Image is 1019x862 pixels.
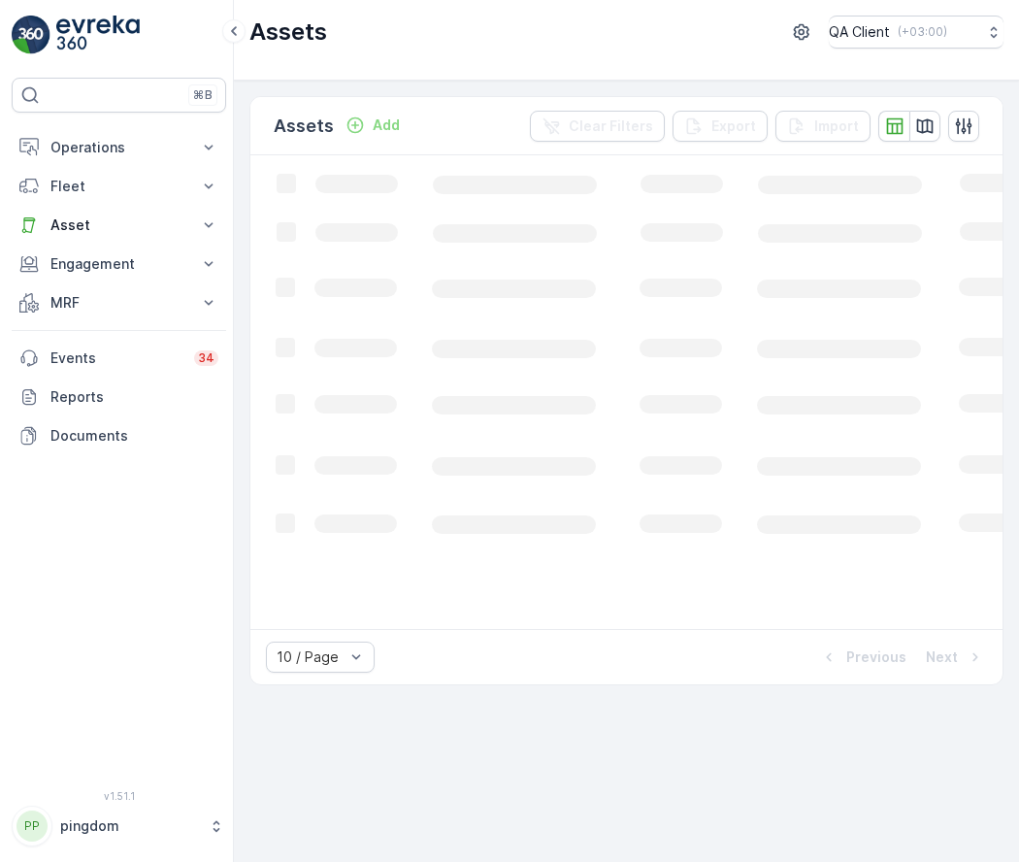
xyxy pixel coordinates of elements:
[12,416,226,455] a: Documents
[814,116,859,136] p: Import
[926,647,958,667] p: Next
[50,254,187,274] p: Engagement
[12,283,226,322] button: MRF
[274,113,334,140] p: Assets
[198,350,214,366] p: 34
[829,22,890,42] p: QA Client
[50,348,182,368] p: Events
[569,116,653,136] p: Clear Filters
[193,87,213,103] p: ⌘B
[12,339,226,378] a: Events34
[12,16,50,54] img: logo
[50,387,218,407] p: Reports
[12,167,226,206] button: Fleet
[60,816,199,836] p: pingdom
[16,811,48,842] div: PP
[50,426,218,446] p: Documents
[711,116,756,136] p: Export
[898,24,947,40] p: ( +03:00 )
[12,378,226,416] a: Reports
[338,114,408,137] button: Add
[829,16,1003,49] button: QA Client(+03:00)
[12,245,226,283] button: Engagement
[50,215,187,235] p: Asset
[817,646,908,669] button: Previous
[12,206,226,245] button: Asset
[50,293,187,313] p: MRF
[924,646,987,669] button: Next
[12,790,226,802] span: v 1.51.1
[373,116,400,135] p: Add
[775,111,871,142] button: Import
[12,128,226,167] button: Operations
[56,16,140,54] img: logo_light-DOdMpM7g.png
[12,806,226,846] button: PPpingdom
[50,138,187,157] p: Operations
[249,17,327,48] p: Assets
[846,647,906,667] p: Previous
[530,111,665,142] button: Clear Filters
[673,111,768,142] button: Export
[50,177,187,196] p: Fleet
